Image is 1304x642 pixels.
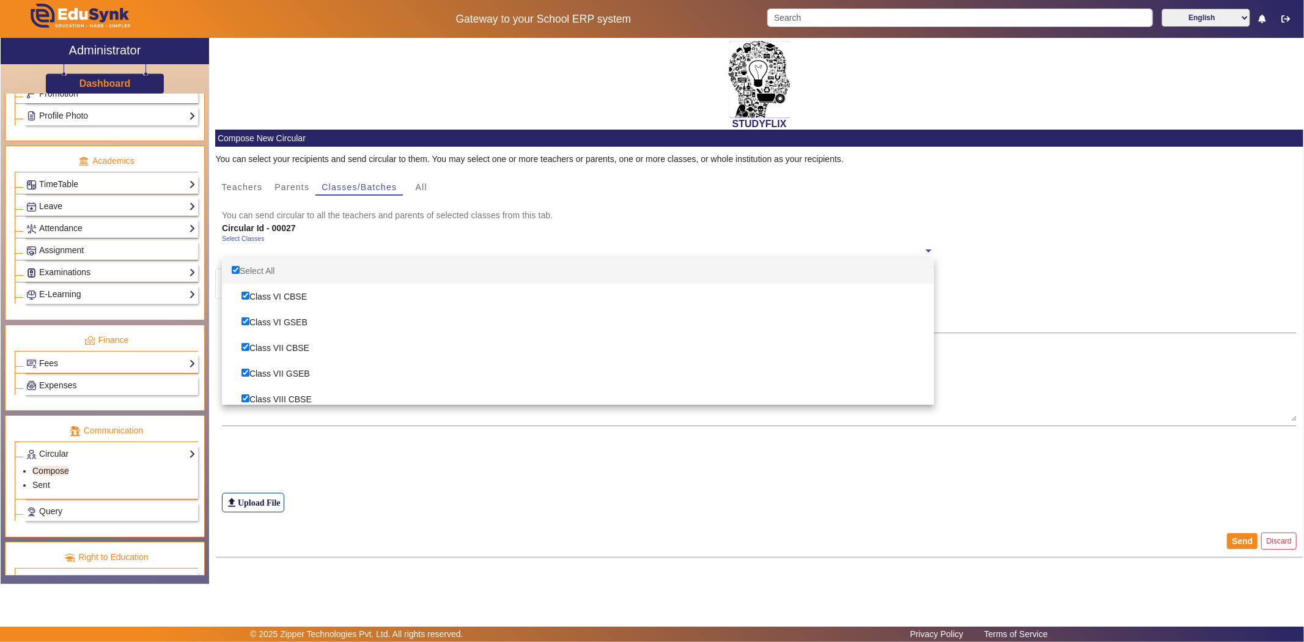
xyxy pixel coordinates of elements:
button: Send [1227,533,1258,549]
img: Branchoperations.png [27,89,36,98]
span: Parents [274,183,309,191]
p: Communication [15,424,198,437]
h2: STUDYFLIX [215,118,1303,130]
div: Class VI GSEB [222,309,934,335]
div: Class VII CBSE [222,335,934,361]
input: Search [767,9,1153,27]
a: Assignment [26,243,196,257]
a: Query [26,504,196,518]
h5: Gateway to your School ERP system [333,13,754,26]
h3: Dashboard [79,78,131,89]
mat-card-subtitle: You can send circular to all the teachers and parents of selected classes from this tab. [222,208,1297,222]
ng-dropdown-panel: Options List [222,258,934,405]
span: Director's Message [216,269,314,298]
mat-card-header: Compose New Circular [215,130,1303,147]
span: Expenses [39,380,76,390]
span: Assignment [39,245,84,255]
a: Privacy Policy [904,626,970,642]
span: Query [39,506,62,516]
button: Discard [1261,533,1297,549]
img: 2da83ddf-6089-4dce-a9e2-416746467bdd [729,41,790,118]
img: finance.png [84,335,95,346]
label: Upload File [222,493,284,512]
div: Class VI CBSE [222,284,934,309]
a: Promotion [26,87,196,101]
span: Teachers [221,183,262,191]
img: Assignments.png [27,246,36,256]
img: communication.png [70,426,81,437]
a: Sent [32,480,50,490]
p: Finance [15,334,198,347]
div: Class VII GSEB [222,361,934,386]
img: academic.png [78,156,89,167]
img: rte.png [64,552,75,563]
a: Dashboard [79,77,131,90]
div: Select Classes [222,234,264,244]
p: © 2025 Zipper Technologies Pvt. Ltd. All rights reserved. [250,628,463,641]
a: Expenses [26,378,196,393]
h2: Administrator [69,43,141,57]
div: Class VIII CBSE [222,386,934,412]
img: Support-tickets.png [27,507,36,517]
span: Classes/Batches [322,183,397,191]
p: Academics [15,155,198,168]
span: All [416,183,427,191]
a: Compose [32,466,69,476]
div: Select All [222,258,934,284]
a: Administrator [1,38,209,64]
img: Payroll.png [27,381,36,390]
p: Right to Education [15,551,198,564]
b: Circular Id - 00027 [222,223,296,233]
a: Terms of Service [978,626,1054,642]
mat-icon: file_upload [226,496,238,509]
span: Promotion [39,89,78,98]
div: You can select your recipients and send circular to them. You may select one or more teachers or ... [215,153,1303,166]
